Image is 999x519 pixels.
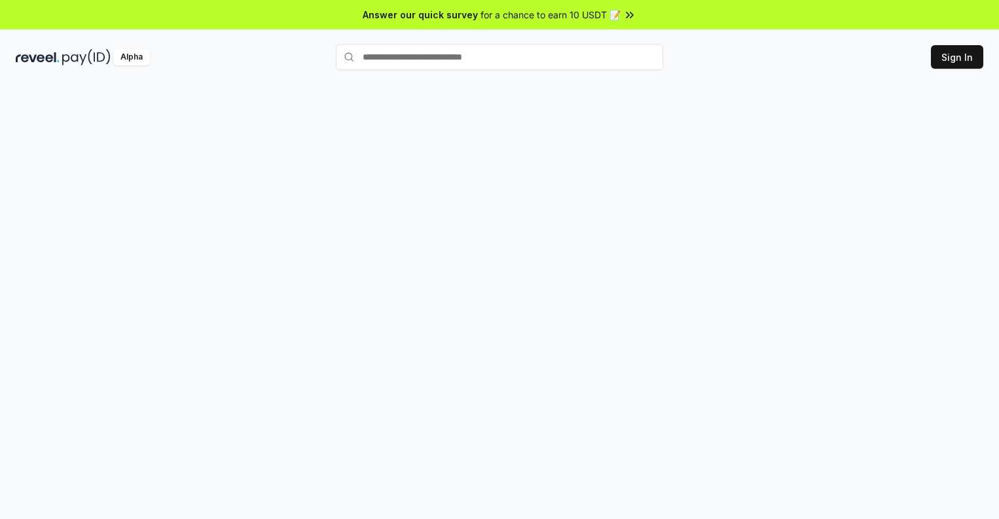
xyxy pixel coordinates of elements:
[481,8,621,22] span: for a chance to earn 10 USDT 📝
[363,8,478,22] span: Answer our quick survey
[931,45,983,69] button: Sign In
[113,49,150,65] div: Alpha
[62,49,111,65] img: pay_id
[16,49,60,65] img: reveel_dark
